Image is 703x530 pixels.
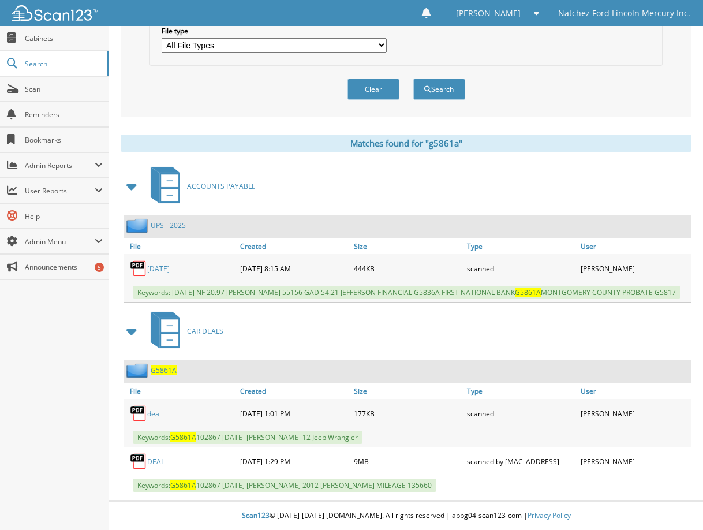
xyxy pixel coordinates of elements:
img: folder2.png [126,218,151,233]
a: [DATE] [147,264,170,274]
div: 9MB [351,450,464,473]
span: G5861A [170,432,196,442]
a: Type [464,238,577,254]
iframe: Chat Widget [645,475,703,530]
a: CAR DEALS [144,308,223,354]
span: G5861A [515,288,541,297]
a: Size [351,383,464,399]
span: [PERSON_NAME] [456,10,521,17]
div: scanned [464,402,577,425]
a: UPS - 2025 [151,221,186,230]
div: [DATE] 1:29 PM [237,450,350,473]
div: 5 [95,263,104,272]
a: DEAL [147,457,164,466]
div: 444KB [351,257,464,280]
span: Admin Reports [25,161,95,170]
a: File [124,238,237,254]
span: Scan [25,84,103,94]
div: [PERSON_NAME] [578,402,691,425]
div: [DATE] 1:01 PM [237,402,350,425]
span: Bookmarks [25,135,103,145]
span: Natchez Ford Lincoln Mercury Inc. [558,10,690,17]
div: scanned [464,257,577,280]
div: scanned by [MAC_ADDRESS] [464,450,577,473]
img: scan123-logo-white.svg [12,5,98,21]
a: Type [464,383,577,399]
img: PDF.png [130,453,147,470]
span: Help [25,211,103,221]
span: Keywords: 102867 [DATE] [PERSON_NAME] 2012 [PERSON_NAME] MILEAGE 135660 [133,479,436,492]
a: Created [237,238,350,254]
div: [PERSON_NAME] [578,257,691,280]
span: Scan123 [242,510,270,520]
span: Admin Menu [25,237,95,247]
a: deal [147,409,161,419]
span: CAR DEALS [187,326,223,336]
span: G5861A [170,480,196,490]
span: Keywords: 102867 [DATE] [PERSON_NAME] 12 Jeep Wrangler [133,431,362,444]
a: User [578,238,691,254]
a: User [578,383,691,399]
div: [DATE] 8:15 AM [237,257,350,280]
a: Privacy Policy [528,510,571,520]
span: Search [25,59,101,69]
span: Cabinets [25,33,103,43]
a: ACCOUNTS PAYABLE [144,163,256,209]
div: © [DATE]-[DATE] [DOMAIN_NAME]. All rights reserved | appg04-scan123-com | [109,502,703,530]
img: PDF.png [130,260,147,277]
div: 177KB [351,402,464,425]
button: Search [413,79,465,100]
a: Created [237,383,350,399]
a: G5861A [151,365,177,375]
a: Size [351,238,464,254]
img: PDF.png [130,405,147,422]
div: [PERSON_NAME] [578,450,691,473]
label: File type [162,26,387,36]
div: Matches found for "g5861a" [121,135,691,152]
span: ACCOUNTS PAYABLE [187,181,256,191]
a: File [124,383,237,399]
span: User Reports [25,186,95,196]
span: Keywords: [DATE] NF 20.97 [PERSON_NAME] 55156 GAD 54.21 JEFFERSON FINANCIAL G5836A FIRST NATIONAL... [133,286,680,299]
button: Clear [347,79,399,100]
span: Reminders [25,110,103,120]
span: Announcements [25,262,103,272]
img: folder2.png [126,363,151,378]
